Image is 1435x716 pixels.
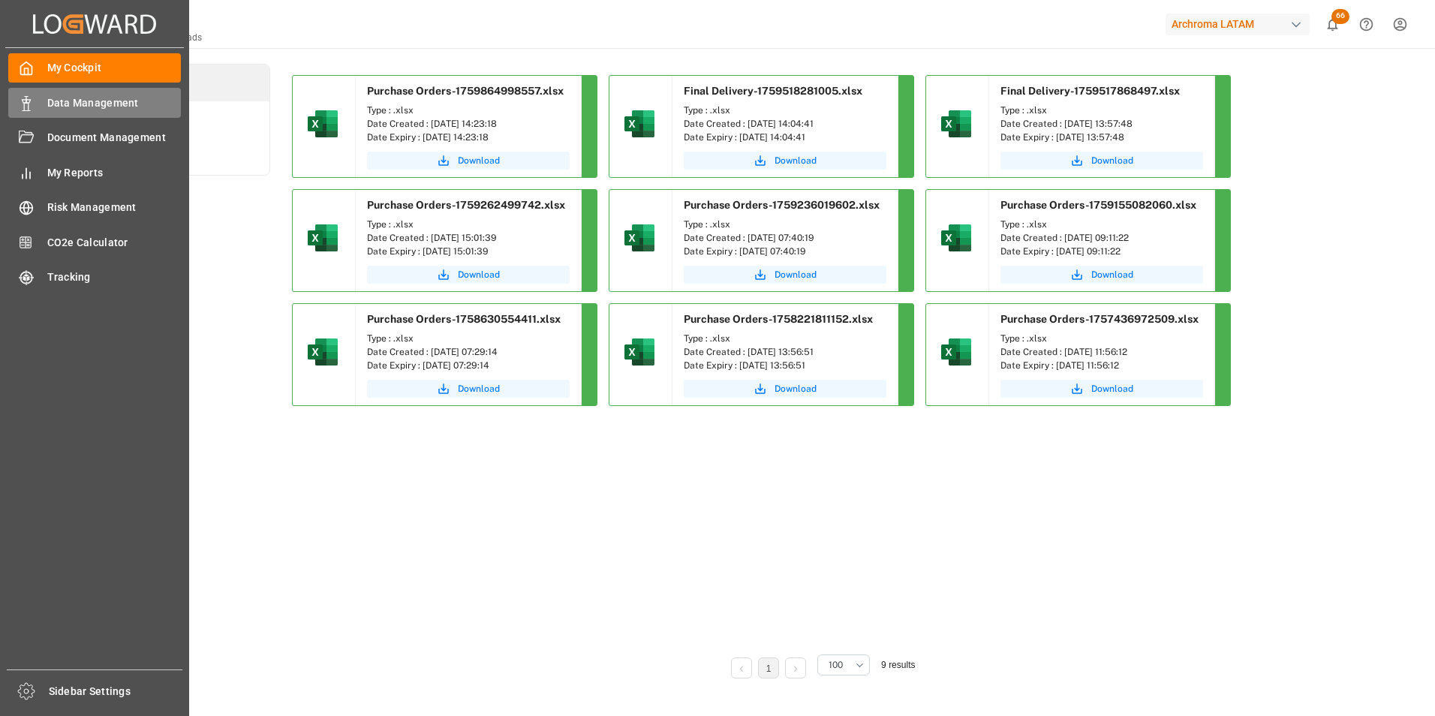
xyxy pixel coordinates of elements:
[938,334,974,370] img: microsoft-excel-2019--v1.png
[775,154,817,167] span: Download
[1000,117,1203,131] div: Date Created : [DATE] 13:57:48
[367,85,564,97] span: Purchase Orders-1759864998557.xlsx
[47,130,182,146] span: Document Management
[367,359,570,372] div: Date Expiry : [DATE] 07:29:14
[881,660,915,670] span: 9 results
[458,382,500,396] span: Download
[8,88,181,117] a: Data Management
[766,663,772,674] a: 1
[684,245,886,258] div: Date Expiry : [DATE] 07:40:19
[1000,245,1203,258] div: Date Expiry : [DATE] 09:11:22
[1000,266,1203,284] button: Download
[1316,8,1349,41] button: show 66 new notifications
[367,152,570,170] button: Download
[458,154,500,167] span: Download
[367,231,570,245] div: Date Created : [DATE] 15:01:39
[47,165,182,181] span: My Reports
[684,332,886,345] div: Type : .xlsx
[684,85,862,97] span: Final Delivery-1759518281005.xlsx
[367,245,570,258] div: Date Expiry : [DATE] 15:01:39
[47,200,182,215] span: Risk Management
[684,104,886,117] div: Type : .xlsx
[8,227,181,257] a: CO2e Calculator
[775,382,817,396] span: Download
[1000,231,1203,245] div: Date Created : [DATE] 09:11:22
[1000,359,1203,372] div: Date Expiry : [DATE] 11:56:12
[775,268,817,281] span: Download
[305,106,341,142] img: microsoft-excel-2019--v1.png
[731,657,752,678] li: Previous Page
[47,235,182,251] span: CO2e Calculator
[938,106,974,142] img: microsoft-excel-2019--v1.png
[367,131,570,144] div: Date Expiry : [DATE] 14:23:18
[47,269,182,285] span: Tracking
[8,53,181,83] a: My Cockpit
[47,60,182,76] span: My Cockpit
[367,104,570,117] div: Type : .xlsx
[367,332,570,345] div: Type : .xlsx
[458,268,500,281] span: Download
[367,199,565,211] span: Purchase Orders-1759262499742.xlsx
[1000,199,1196,211] span: Purchase Orders-1759155082060.xlsx
[1000,152,1203,170] button: Download
[829,658,843,672] span: 100
[1000,313,1199,325] span: Purchase Orders-1757436972509.xlsx
[684,117,886,131] div: Date Created : [DATE] 14:04:41
[8,158,181,187] a: My Reports
[1000,332,1203,345] div: Type : .xlsx
[684,380,886,398] button: Download
[1166,14,1310,35] div: Archroma LATAM
[684,218,886,231] div: Type : .xlsx
[1091,154,1133,167] span: Download
[1349,8,1383,41] button: Help Center
[684,313,873,325] span: Purchase Orders-1758221811152.xlsx
[1000,85,1180,97] span: Final Delivery-1759517868497.xlsx
[8,123,181,152] a: Document Management
[305,220,341,256] img: microsoft-excel-2019--v1.png
[684,131,886,144] div: Date Expiry : [DATE] 14:04:41
[367,380,570,398] button: Download
[758,657,779,678] li: 1
[1091,268,1133,281] span: Download
[684,359,886,372] div: Date Expiry : [DATE] 13:56:51
[305,334,341,370] img: microsoft-excel-2019--v1.png
[367,313,561,325] span: Purchase Orders-1758630554411.xlsx
[49,684,183,699] span: Sidebar Settings
[684,231,886,245] div: Date Created : [DATE] 07:40:19
[1091,382,1133,396] span: Download
[817,654,870,675] button: open menu
[367,345,570,359] div: Date Created : [DATE] 07:29:14
[367,266,570,284] button: Download
[785,657,806,678] li: Next Page
[621,220,657,256] img: microsoft-excel-2019--v1.png
[367,117,570,131] div: Date Created : [DATE] 14:23:18
[1000,380,1203,398] button: Download
[938,220,974,256] img: microsoft-excel-2019--v1.png
[8,263,181,292] a: Tracking
[684,199,880,211] span: Purchase Orders-1759236019602.xlsx
[367,218,570,231] div: Type : .xlsx
[1166,10,1316,38] button: Archroma LATAM
[47,95,182,111] span: Data Management
[1000,218,1203,231] div: Type : .xlsx
[684,266,886,284] button: Download
[684,152,886,170] button: Download
[8,193,181,222] a: Risk Management
[621,334,657,370] img: microsoft-excel-2019--v1.png
[1000,104,1203,117] div: Type : .xlsx
[621,106,657,142] img: microsoft-excel-2019--v1.png
[1331,9,1349,24] span: 66
[1000,131,1203,144] div: Date Expiry : [DATE] 13:57:48
[684,345,886,359] div: Date Created : [DATE] 13:56:51
[1000,345,1203,359] div: Date Created : [DATE] 11:56:12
